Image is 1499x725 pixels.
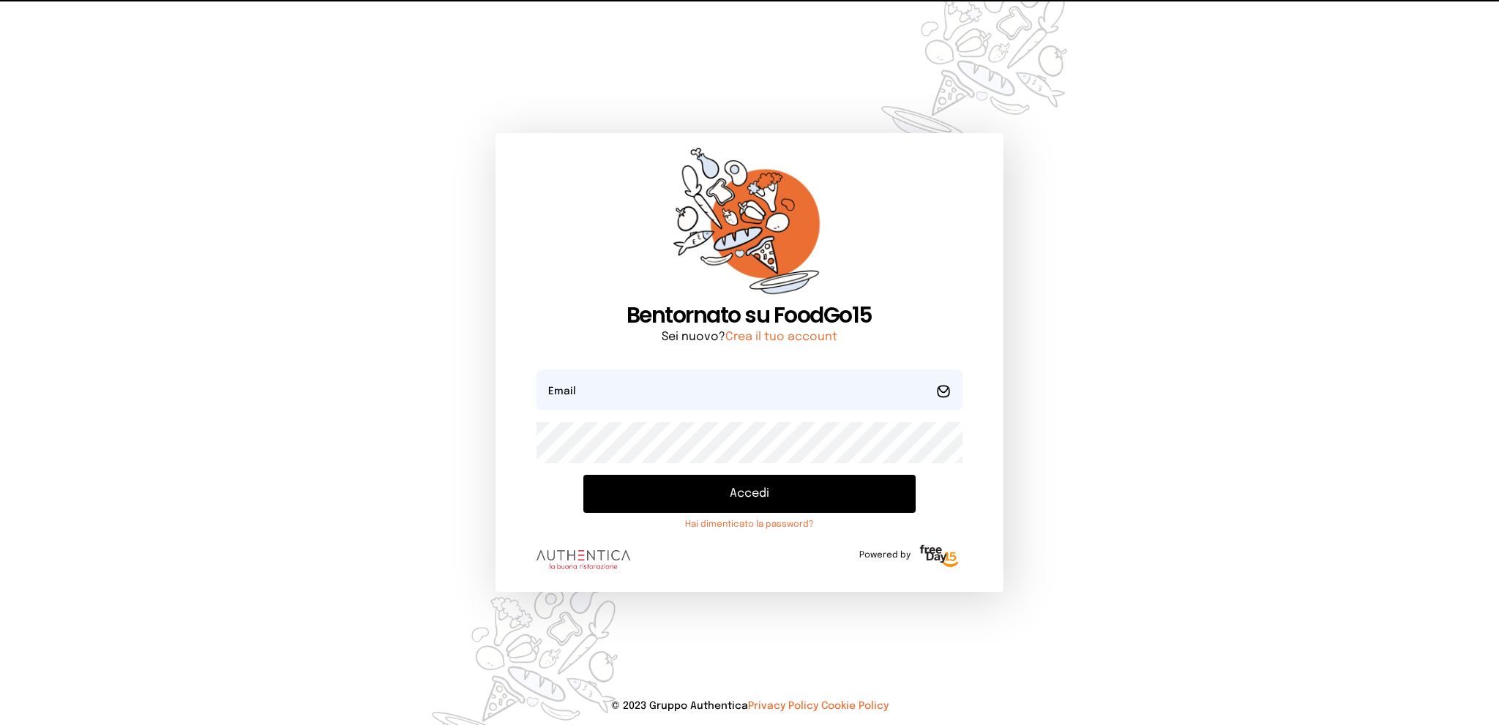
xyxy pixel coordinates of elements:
p: Sei nuovo? [537,328,962,346]
button: Accedi [583,475,915,513]
img: logo.8f33a47.png [537,550,630,569]
img: sticker-orange.65babaf.png [673,148,826,302]
a: Crea il tuo account [725,331,837,343]
img: logo-freeday.3e08031.png [916,542,962,571]
p: © 2023 Gruppo Authentica [23,699,1476,713]
span: Powered by [859,549,911,561]
a: Hai dimenticato la password? [583,519,915,530]
a: Cookie Policy [821,701,889,711]
a: Privacy Policy [748,701,818,711]
h1: Bentornato su FoodGo15 [537,302,962,328]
